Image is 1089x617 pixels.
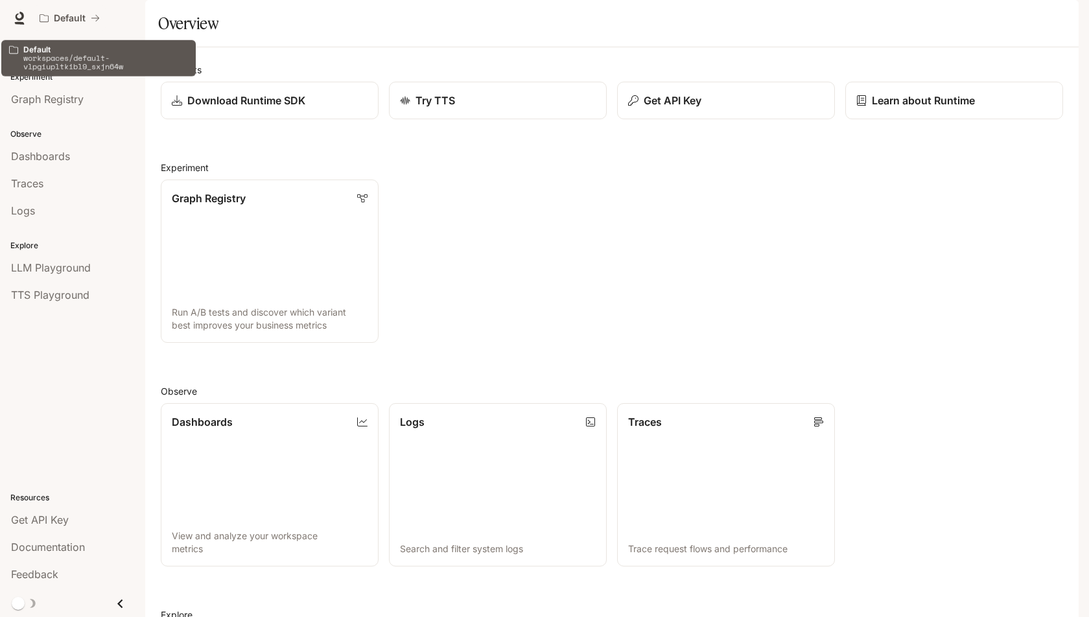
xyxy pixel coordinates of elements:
[617,403,835,566] a: TracesTrace request flows and performance
[54,13,86,24] p: Default
[172,191,246,206] p: Graph Registry
[416,93,455,108] p: Try TTS
[400,414,425,430] p: Logs
[644,93,701,108] p: Get API Key
[161,180,379,343] a: Graph RegistryRun A/B tests and discover which variant best improves your business metrics
[172,306,368,332] p: Run A/B tests and discover which variant best improves your business metrics
[161,82,379,119] a: Download Runtime SDK
[161,384,1063,398] h2: Observe
[628,414,662,430] p: Traces
[161,63,1063,76] h2: Shortcuts
[617,82,835,119] button: Get API Key
[845,82,1063,119] a: Learn about Runtime
[389,82,607,119] a: Try TTS
[187,93,305,108] p: Download Runtime SDK
[158,10,218,36] h1: Overview
[389,403,607,566] a: LogsSearch and filter system logs
[872,93,975,108] p: Learn about Runtime
[23,45,188,54] p: Default
[161,161,1063,174] h2: Experiment
[172,414,233,430] p: Dashboards
[161,403,379,566] a: DashboardsView and analyze your workspace metrics
[172,530,368,555] p: View and analyze your workspace metrics
[400,542,596,555] p: Search and filter system logs
[23,54,188,71] p: workspaces/default-vlpgiupltkibl9_sxjn64w
[628,542,824,555] p: Trace request flows and performance
[34,5,106,31] button: All workspaces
